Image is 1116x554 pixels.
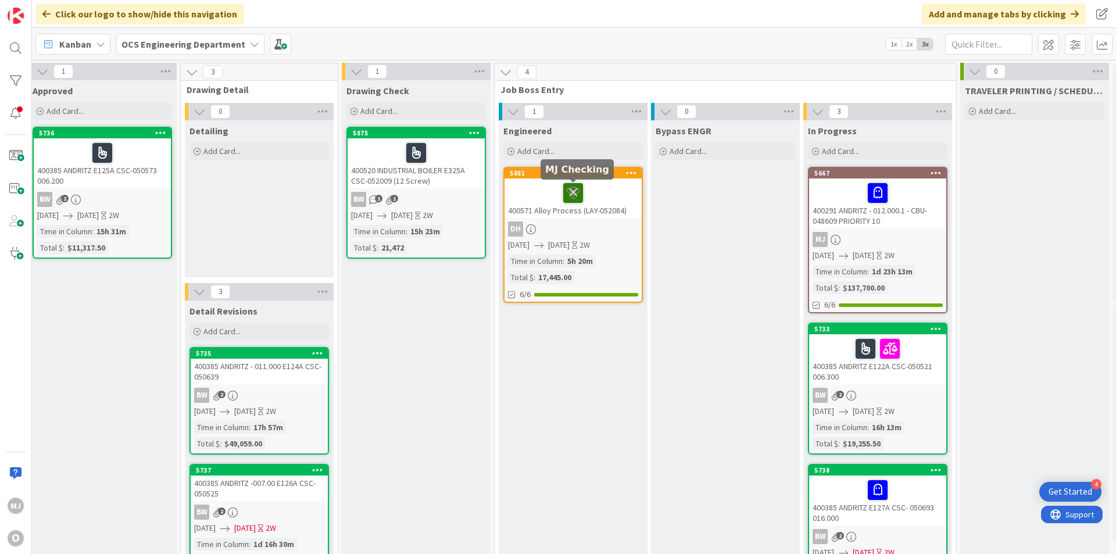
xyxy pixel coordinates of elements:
span: : [838,437,840,450]
div: BW [351,192,366,207]
div: 5736 [39,129,171,137]
div: 5667 [814,169,946,177]
div: 400385 ANDRITZ E127A CSC- 050693 016.000 [809,476,946,526]
span: Add Card... [360,106,398,116]
div: Time in Column [194,421,249,434]
span: : [249,538,251,551]
span: : [563,255,564,267]
span: Engineered [503,125,552,137]
div: 5737 [191,465,328,476]
span: 0 [210,105,230,119]
div: 400520 INDUSTRIAL BOILER E325A CSC-052009 (12 Screw) [348,138,485,188]
div: 17h 57m [251,421,286,434]
div: 17,445.00 [535,271,574,284]
span: 1 [53,65,73,78]
span: : [867,421,869,434]
div: MJ [809,232,946,247]
div: 1d 16h 30m [251,538,297,551]
div: 400385 ANDRITZ - 011.000 E124A CSC- 050639 [191,359,328,384]
div: 2W [884,249,895,262]
span: Drawing Check [346,85,409,96]
div: 5881 [505,168,642,178]
div: Get Started [1049,486,1092,498]
div: Time in Column [194,538,249,551]
span: Kanban [59,37,91,51]
div: Time in Column [813,265,867,278]
div: BW [809,529,946,544]
div: DH [505,221,642,237]
div: 5735 [196,349,328,358]
div: 5733 [809,324,946,334]
a: 5667400291 ANDRITZ - 012.000.1 - CBU-048609 PRIORITY 10MJ[DATE][DATE]2WTime in Column:1d 23h 13mT... [808,167,947,313]
span: 2 [218,391,226,398]
span: Drawing Detail [187,84,323,95]
span: 6/6 [520,288,531,301]
span: Add Card... [822,146,859,156]
span: : [377,241,378,254]
div: Time in Column [508,255,563,267]
div: 2W [109,209,119,221]
div: 400571 Alloy Process (LAY-052084) [505,178,642,218]
div: Total $ [194,437,220,450]
div: Total $ [37,241,63,254]
div: 2W [266,522,276,534]
div: BW [34,192,171,207]
span: : [867,265,869,278]
div: 5881400571 Alloy Process (LAY-052084) [505,168,642,218]
div: Total $ [813,437,838,450]
div: Time in Column [351,225,406,238]
span: Add Card... [517,146,555,156]
span: 2 [218,507,226,515]
a: 5736400385 ANDRITZ E125A CSC-050573 006.200BW[DATE][DATE]2WTime in Column:15h 31mTotal $:$11,317.50 [33,127,172,259]
div: 5875 [348,128,485,138]
div: 15h 23m [407,225,443,238]
span: [DATE] [77,209,99,221]
span: 3 [210,285,230,299]
span: 1 [524,105,544,119]
a: 5735400385 ANDRITZ - 011.000 E124A CSC- 050639BW[DATE][DATE]2WTime in Column:17h 57mTotal $:$49,0... [189,347,329,455]
div: 400385 ANDRITZ E122A CSC-050521 006.300 [809,334,946,384]
div: 2W [884,405,895,417]
span: : [249,421,251,434]
span: 4 [517,65,536,79]
div: Total $ [813,281,838,294]
div: 5875400520 INDUSTRIAL BOILER E325A CSC-052009 (12 Screw) [348,128,485,188]
div: BW [813,529,828,544]
span: [DATE] [548,239,570,251]
span: [DATE] [234,405,256,417]
span: [DATE] [508,239,530,251]
div: 5733 [814,325,946,333]
div: O [8,530,24,546]
b: OCS Engineering Department [121,38,245,50]
span: Bypass ENGR [656,125,711,137]
div: $11,317.50 [65,241,108,254]
a: 5733400385 ANDRITZ E122A CSC-050521 006.300BW[DATE][DATE]2WTime in Column:16h 13mTotal $:$19,255.50 [808,323,947,455]
div: 1d 23h 13m [869,265,915,278]
div: BW [348,192,485,207]
div: MJ [813,232,828,247]
span: 3x [917,38,933,50]
div: BW [191,388,328,403]
div: BW [813,388,828,403]
h5: MJ Checking [545,164,609,175]
div: $137,700.00 [840,281,888,294]
span: Job Boss Entry [500,84,942,95]
div: BW [194,505,209,520]
div: 2W [580,239,590,251]
div: DH [508,221,523,237]
div: BW [191,505,328,520]
div: BW [809,388,946,403]
div: Add and manage tabs by clicking [922,3,1086,24]
div: $19,255.50 [840,437,884,450]
span: [DATE] [194,405,216,417]
span: 3 [203,65,223,79]
span: : [63,241,65,254]
span: Detailing [189,125,228,137]
div: 5736 [34,128,171,138]
div: 400385 ANDRITZ -007.00 E126A CSC-050525 [191,476,328,501]
span: 2x [902,38,917,50]
div: 5737 [196,466,328,474]
div: Time in Column [813,421,867,434]
div: 21,472 [378,241,407,254]
a: 5875400520 INDUSTRIAL BOILER E325A CSC-052009 (12 Screw)BW[DATE][DATE]2WTime in Column:15h 23mTot... [346,127,486,259]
